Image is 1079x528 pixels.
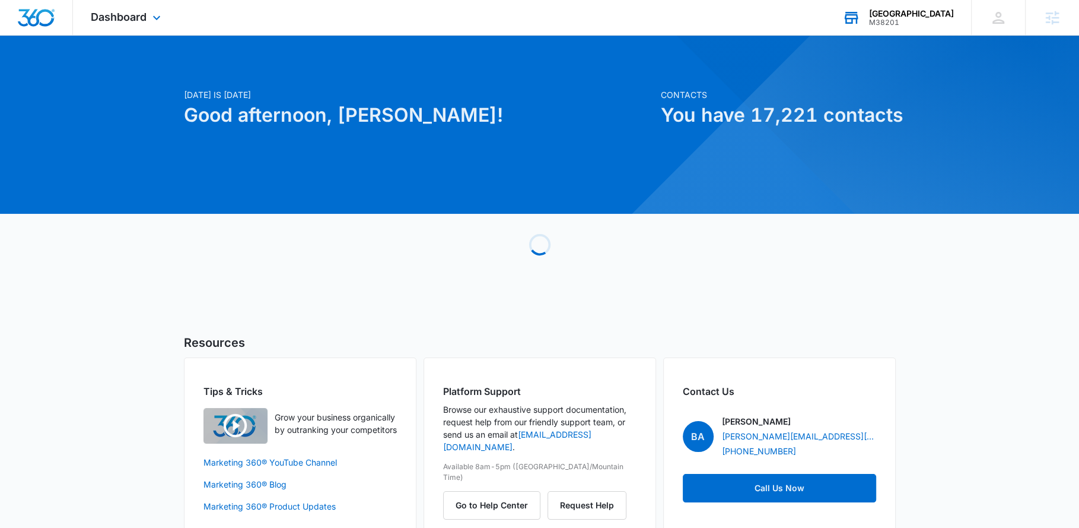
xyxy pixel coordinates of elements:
p: Contacts [661,88,896,101]
h2: Platform Support [443,384,636,399]
a: Marketing 360® YouTube Channel [203,456,397,469]
a: Request Help [548,500,626,510]
h1: Good afternoon, [PERSON_NAME]! [184,101,654,129]
h1: You have 17,221 contacts [661,101,896,129]
a: [PERSON_NAME][EMAIL_ADDRESS][PERSON_NAME][DOMAIN_NAME] [722,430,876,442]
a: Marketing 360® Blog [203,478,397,491]
img: Quick Overview Video [203,408,268,444]
p: [PERSON_NAME] [722,415,791,428]
div: account name [869,9,954,18]
span: Dashboard [91,11,147,23]
span: BA [683,421,714,452]
button: Go to Help Center [443,491,540,520]
a: Go to Help Center [443,500,548,510]
h2: Contact Us [683,384,876,399]
a: Marketing 360® Product Updates [203,500,397,513]
button: Request Help [548,491,626,520]
a: Call Us Now [683,474,876,502]
p: Browse our exhaustive support documentation, request help from our friendly support team, or send... [443,403,636,453]
h5: Resources [184,334,896,352]
div: account id [869,18,954,27]
p: Grow your business organically by outranking your competitors [275,411,397,436]
p: [DATE] is [DATE] [184,88,654,101]
h2: Tips & Tricks [203,384,397,399]
a: [PHONE_NUMBER] [722,445,796,457]
p: Available 8am-5pm ([GEOGRAPHIC_DATA]/Mountain Time) [443,461,636,483]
